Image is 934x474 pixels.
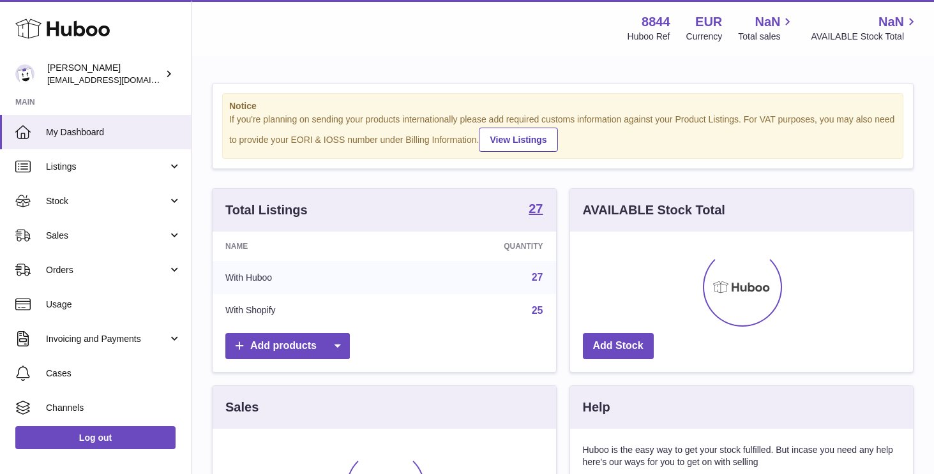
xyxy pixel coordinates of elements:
a: NaN Total sales [738,13,795,43]
a: Add Stock [583,333,654,359]
a: 25 [532,305,543,316]
div: Currency [686,31,723,43]
strong: EUR [695,13,722,31]
a: 27 [529,202,543,218]
td: With Shopify [213,294,398,327]
span: Listings [46,161,168,173]
span: My Dashboard [46,126,181,138]
span: NaN [878,13,904,31]
a: Add products [225,333,350,359]
div: If you're planning on sending your products internationally please add required customs informati... [229,114,896,152]
span: AVAILABLE Stock Total [811,31,919,43]
h3: Total Listings [225,202,308,219]
span: NaN [755,13,780,31]
th: Quantity [398,232,556,261]
span: Orders [46,264,168,276]
h3: Sales [225,399,259,416]
span: [EMAIL_ADDRESS][DOMAIN_NAME] [47,75,188,85]
span: Usage [46,299,181,311]
div: [PERSON_NAME] [47,62,162,86]
span: Total sales [738,31,795,43]
span: Sales [46,230,168,242]
th: Name [213,232,398,261]
a: View Listings [479,128,557,152]
strong: Notice [229,100,896,112]
div: Huboo Ref [628,31,670,43]
a: 27 [532,272,543,283]
a: NaN AVAILABLE Stock Total [811,13,919,43]
p: Huboo is the easy way to get your stock fulfilled. But incase you need any help here's our ways f... [583,444,901,468]
span: Channels [46,402,181,414]
span: Invoicing and Payments [46,333,168,345]
td: With Huboo [213,261,398,294]
img: Ruytersb@gmail.com [15,64,34,84]
span: Stock [46,195,168,207]
span: Cases [46,367,181,380]
a: Log out [15,426,176,449]
h3: Help [583,399,610,416]
strong: 8844 [642,13,670,31]
h3: AVAILABLE Stock Total [583,202,725,219]
strong: 27 [529,202,543,215]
